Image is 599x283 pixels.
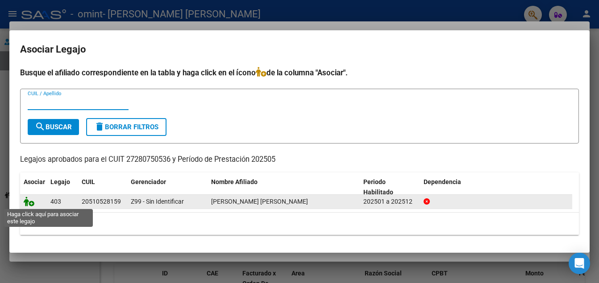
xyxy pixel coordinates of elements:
span: CUIL [82,178,95,185]
div: 202501 a 202512 [363,197,416,207]
h4: Busque el afiliado correspondiente en la tabla y haga click en el ícono de la columna "Asociar". [20,67,579,78]
button: Borrar Filtros [86,118,166,136]
div: Open Intercom Messenger [569,253,590,274]
div: 1 registros [20,213,579,235]
span: Buscar [35,123,72,131]
button: Buscar [28,119,79,135]
mat-icon: delete [94,121,105,132]
span: Borrar Filtros [94,123,158,131]
datatable-header-cell: CUIL [78,172,127,202]
mat-icon: search [35,121,46,132]
div: 20510528159 [82,197,121,207]
h2: Asociar Legajo [20,41,579,58]
span: Legajo [50,178,70,185]
span: Nombre Afiliado [211,178,258,185]
span: Z99 - Sin Identificar [131,198,184,205]
datatable-header-cell: Legajo [47,172,78,202]
span: Dependencia [424,178,461,185]
span: CARBALLO JOAQUIN FELIPE [211,198,308,205]
datatable-header-cell: Dependencia [420,172,572,202]
datatable-header-cell: Nombre Afiliado [208,172,360,202]
span: Asociar [24,178,45,185]
span: Gerenciador [131,178,166,185]
datatable-header-cell: Asociar [20,172,47,202]
span: 403 [50,198,61,205]
datatable-header-cell: Gerenciador [127,172,208,202]
span: Periodo Habilitado [363,178,393,196]
p: Legajos aprobados para el CUIT 27280750536 y Período de Prestación 202505 [20,154,579,165]
datatable-header-cell: Periodo Habilitado [360,172,420,202]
